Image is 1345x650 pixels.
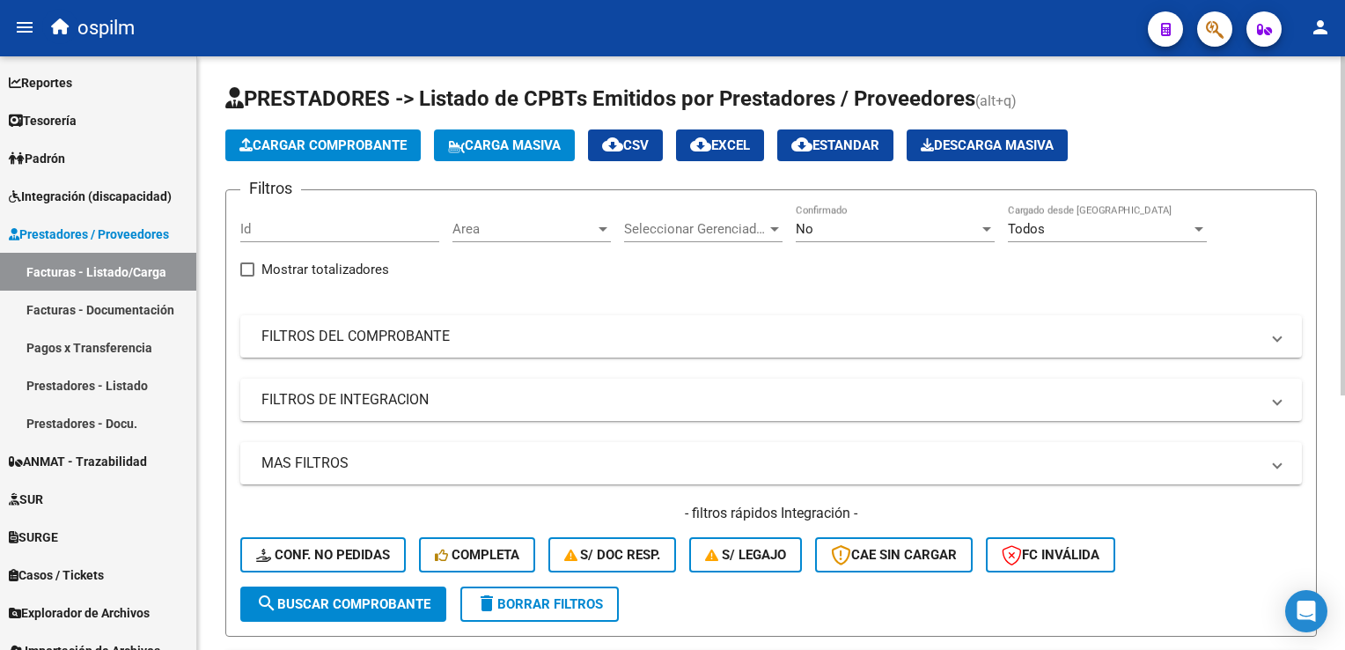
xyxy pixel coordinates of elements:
[9,603,150,623] span: Explorador de Archivos
[261,390,1260,410] mat-panel-title: FILTROS DE INTEGRACION
[777,129,893,161] button: Estandar
[921,137,1054,153] span: Descarga Masiva
[77,9,135,48] span: ospilm
[690,134,711,155] mat-icon: cloud_download
[261,327,1260,346] mat-panel-title: FILTROS DEL COMPROBANTE
[705,547,786,563] span: S/ legajo
[602,134,623,155] mat-icon: cloud_download
[9,73,72,92] span: Reportes
[9,149,65,168] span: Padrón
[225,86,975,111] span: PRESTADORES -> Listado de CPBTs Emitidos por Prestadores / Proveedores
[689,537,802,572] button: S/ legajo
[14,17,35,38] mat-icon: menu
[261,259,389,280] span: Mostrar totalizadores
[588,129,663,161] button: CSV
[676,129,764,161] button: EXCEL
[831,547,957,563] span: CAE SIN CARGAR
[1285,590,1327,632] div: Open Intercom Messenger
[261,454,1260,473] mat-panel-title: MAS FILTROS
[602,137,649,153] span: CSV
[225,129,421,161] button: Cargar Comprobante
[986,537,1115,572] button: FC Inválida
[9,565,104,585] span: Casos / Tickets
[460,587,619,622] button: Borrar Filtros
[791,137,879,153] span: Estandar
[1310,17,1331,38] mat-icon: person
[1008,221,1045,237] span: Todos
[240,176,301,201] h3: Filtros
[548,537,677,572] button: S/ Doc Resp.
[9,528,58,547] span: SURGE
[240,315,1302,358] mat-expansion-panel-header: FILTROS DEL COMPROBANTE
[452,221,595,237] span: Area
[476,593,497,614] mat-icon: delete
[256,596,430,612] span: Buscar Comprobante
[1002,547,1099,563] span: FC Inválida
[434,129,575,161] button: Carga Masiva
[435,547,519,563] span: Completa
[9,187,172,206] span: Integración (discapacidad)
[240,504,1302,523] h4: - filtros rápidos Integración -
[240,379,1302,421] mat-expansion-panel-header: FILTROS DE INTEGRACION
[239,137,407,153] span: Cargar Comprobante
[690,137,750,153] span: EXCEL
[564,547,661,563] span: S/ Doc Resp.
[9,111,77,130] span: Tesorería
[240,537,406,572] button: Conf. no pedidas
[9,452,147,471] span: ANMAT - Trazabilidad
[240,442,1302,484] mat-expansion-panel-header: MAS FILTROS
[791,134,812,155] mat-icon: cloud_download
[907,129,1068,161] app-download-masive: Descarga masiva de comprobantes (adjuntos)
[240,587,446,622] button: Buscar Comprobante
[975,92,1017,109] span: (alt+q)
[907,129,1068,161] button: Descarga Masiva
[476,596,603,612] span: Borrar Filtros
[9,225,169,244] span: Prestadores / Proveedores
[624,221,767,237] span: Seleccionar Gerenciador
[448,137,561,153] span: Carga Masiva
[256,593,277,614] mat-icon: search
[256,547,390,563] span: Conf. no pedidas
[9,490,43,509] span: SUR
[796,221,813,237] span: No
[419,537,535,572] button: Completa
[815,537,973,572] button: CAE SIN CARGAR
